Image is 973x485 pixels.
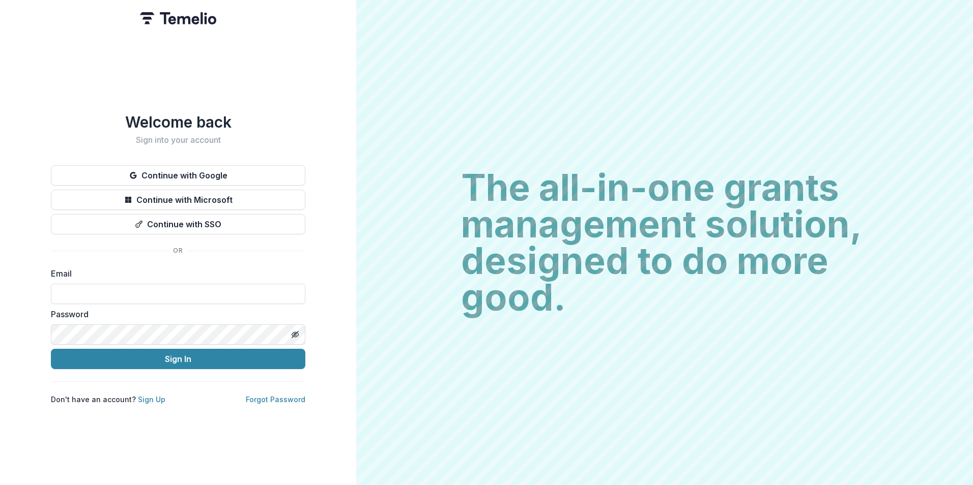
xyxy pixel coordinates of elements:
button: Continue with Google [51,165,305,186]
button: Sign In [51,349,305,369]
img: Temelio [140,12,216,24]
button: Toggle password visibility [287,326,303,343]
h2: Sign into your account [51,135,305,145]
label: Password [51,308,299,320]
label: Email [51,267,299,280]
p: Don't have an account? [51,394,165,405]
a: Forgot Password [246,395,305,404]
button: Continue with SSO [51,214,305,234]
button: Continue with Microsoft [51,190,305,210]
h1: Welcome back [51,113,305,131]
a: Sign Up [138,395,165,404]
